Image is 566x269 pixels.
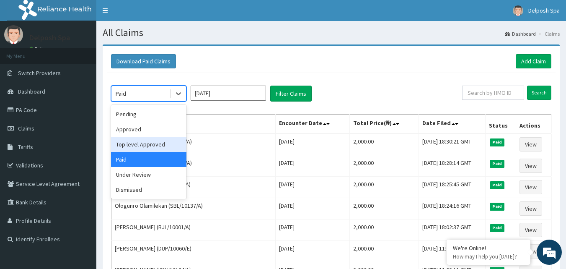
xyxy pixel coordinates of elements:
div: Chat with us now [44,47,141,58]
td: 2,000.00 [350,155,419,177]
th: Name [111,115,276,134]
th: Total Price(₦) [350,115,419,134]
div: Approved [111,122,186,137]
span: Paid [490,203,505,210]
th: Date Filed [419,115,485,134]
div: We're Online! [453,244,524,252]
td: 2,000.00 [350,219,419,241]
div: Paid [116,89,126,98]
div: Minimize live chat window [137,4,158,24]
a: View [519,159,542,173]
th: Status [485,115,516,134]
div: Paid [111,152,186,167]
td: [PERSON_NAME] (BJL/10001/A) [111,219,276,241]
td: [DATE] 11:29:04 GMT [419,241,485,262]
td: 2,000.00 [350,133,419,155]
img: User Image [4,25,23,44]
td: 2,000.00 [350,177,419,198]
div: Pending [111,107,186,122]
td: [DATE] [275,219,350,241]
td: [DATE] 18:24:16 GMT [419,198,485,219]
a: View [519,244,542,259]
td: [DATE] 18:25:45 GMT [419,177,485,198]
span: Delposh Spa [528,7,560,14]
span: Paid [490,181,505,189]
td: [DATE] 18:28:14 GMT [419,155,485,177]
a: View [519,201,542,216]
h1: All Claims [103,27,560,38]
td: [DATE] 18:02:37 GMT [419,219,485,241]
span: Paid [490,160,505,167]
td: [DATE] [275,198,350,219]
td: [DATE] [275,133,350,155]
a: View [519,137,542,151]
td: [DATE] [275,155,350,177]
span: We're online! [49,81,116,166]
th: Actions [516,115,551,134]
a: View [519,180,542,194]
button: Download Paid Claims [111,54,176,68]
td: [PERSON_NAME] (TGA/10036/A) [111,155,276,177]
span: Claims [18,125,34,132]
td: [DATE] [275,241,350,262]
div: Dismissed [111,182,186,197]
img: User Image [513,5,523,16]
td: [PERSON_NAME] (BJL/10002/A) [111,177,276,198]
a: View [519,223,542,237]
th: Encounter Date [275,115,350,134]
li: Claims [537,30,560,37]
span: Switch Providers [18,69,61,77]
input: Select Month and Year [191,86,266,101]
span: Paid [490,138,505,146]
a: Online [29,46,49,52]
span: Paid [490,224,505,232]
textarea: Type your message and hit 'Enter' [4,180,160,209]
td: Ologunro Olamilekan (SBL/10137/A) [111,198,276,219]
p: How may I help you today? [453,253,524,260]
td: [PERSON_NAME] (PRS/10062/A) [111,133,276,155]
div: Under Review [111,167,186,182]
a: Add Claim [516,54,551,68]
input: Search [527,86,551,100]
td: 2,000.00 [350,198,419,219]
td: [DATE] 18:30:21 GMT [419,133,485,155]
div: Top level Approved [111,137,186,152]
img: d_794563401_company_1708531726252_794563401 [16,42,34,63]
input: Search by HMO ID [462,86,524,100]
td: [DATE] [275,177,350,198]
td: [PERSON_NAME] (DUP/10060/E) [111,241,276,262]
span: Dashboard [18,88,45,95]
button: Filter Claims [270,86,312,102]
span: Tariffs [18,143,33,151]
a: Dashboard [505,30,536,37]
p: Delposh Spa [29,34,70,42]
td: 2,000.00 [350,241,419,262]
